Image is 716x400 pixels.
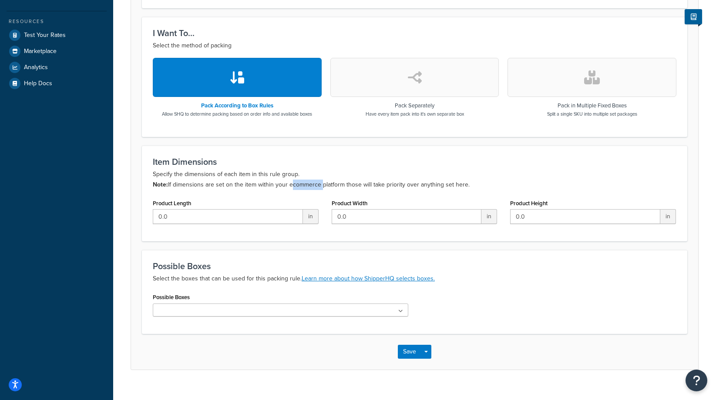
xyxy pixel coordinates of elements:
h3: Pack in Multiple Fixed Boxes [547,103,637,109]
span: Help Docs [24,80,52,87]
span: Analytics [24,64,48,71]
span: Marketplace [24,48,57,55]
div: Resources [7,18,107,25]
span: Test Your Rates [24,32,66,39]
button: Show Help Docs [685,9,702,24]
button: Save [398,345,421,359]
h3: I Want To... [153,28,676,38]
b: Note: [153,180,168,189]
h3: Possible Boxes [153,261,676,271]
a: Learn more about how ShipperHQ selects boxes. [302,274,435,283]
p: Have every item pack into it's own separate box [366,110,464,117]
span: in [303,209,319,224]
a: Analytics [7,60,107,75]
label: Product Length [153,200,191,207]
a: Marketplace [7,43,107,59]
a: Help Docs [7,76,107,91]
label: Product Height [510,200,548,207]
span: in [481,209,497,224]
button: Open Resource Center [686,370,707,391]
label: Product Width [332,200,367,207]
p: Select the method of packing [153,40,676,51]
p: Split a single SKU into multiple set packages [547,110,637,117]
h3: Pack According to Box Rules [162,103,312,109]
a: Test Your Rates [7,27,107,43]
span: in [660,209,676,224]
p: Select the boxes that can be used for this packing rule. [153,273,676,284]
label: Possible Boxes [153,294,190,300]
p: Specify the dimensions of each item in this rule group. If dimensions are set on the item within ... [153,169,676,190]
h3: Pack Separately [366,103,464,109]
p: Allow SHQ to determine packing based on order info and available boxes [162,110,312,117]
h3: Item Dimensions [153,157,676,167]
